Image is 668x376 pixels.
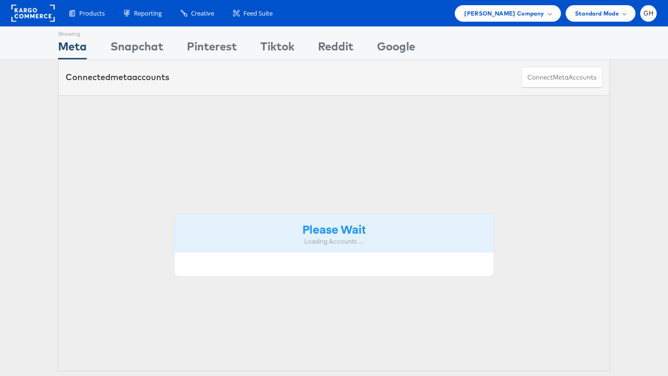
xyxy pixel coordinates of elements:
[302,221,366,237] strong: Please Wait
[187,38,237,59] div: Pinterest
[110,72,132,82] span: meta
[58,27,87,38] div: Showing
[575,8,619,18] span: Standard Mode
[464,8,544,18] span: [PERSON_NAME] Company
[110,38,163,59] div: Snapchat
[243,9,273,18] span: Feed Suite
[182,237,486,246] div: Loading Accounts ....
[318,38,353,59] div: Reddit
[377,38,415,59] div: Google
[553,73,568,82] span: meta
[58,38,87,59] div: Meta
[643,10,654,16] span: GH
[66,71,169,83] div: Connected accounts
[521,67,602,88] button: ConnectmetaAccounts
[134,9,162,18] span: Reporting
[260,38,294,59] div: Tiktok
[191,9,214,18] span: Creative
[79,9,105,18] span: Products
